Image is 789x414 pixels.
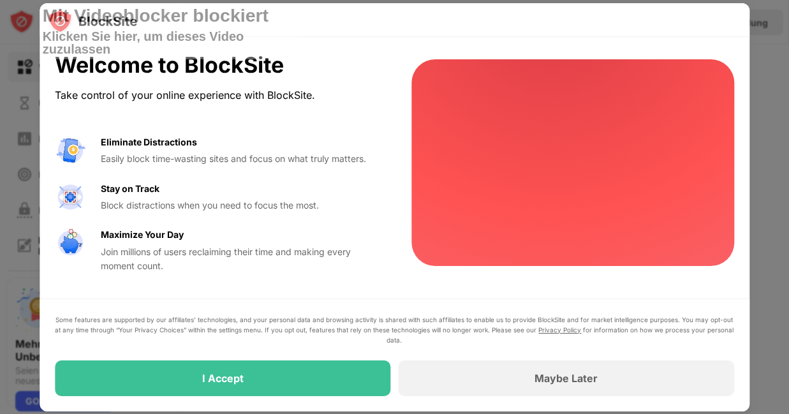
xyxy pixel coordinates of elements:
img: value-focus.svg [55,182,85,212]
div: Stay on Track [101,182,159,196]
div: Join millions of users reclaiming their time and making every moment count. [101,245,381,274]
div: Maximize Your Day [101,228,184,242]
img: value-safe-time.svg [55,228,85,258]
div: Take control of your online experience with BlockSite. [55,86,381,105]
p: Mit Videoblocker blockiert [40,3,299,28]
a: Privacy Policy [538,326,581,334]
div: Block distractions when you need to focus the most. [101,198,381,212]
div: Easily block time-wasting sites and focus on what truly matters. [101,152,381,166]
div: Some features are supported by our affiliates’ technologies, and your personal data and browsing ... [55,314,734,345]
div: Maybe Later [535,372,598,385]
div: I Accept [202,372,244,385]
p: Klicken Sie hier, um dieses Video zuzulassen [40,27,299,59]
div: Welcome to BlockSite [55,52,381,78]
